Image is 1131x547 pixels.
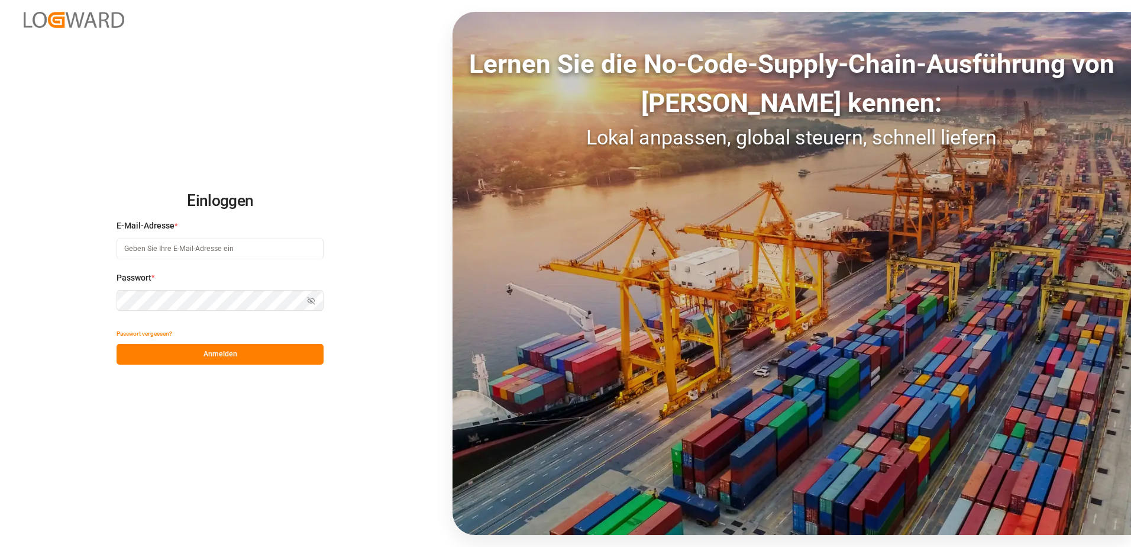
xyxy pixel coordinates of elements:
[117,323,172,344] button: Passwort vergessen?
[453,123,1131,153] div: Lokal anpassen, global steuern, schnell liefern
[117,182,324,220] h2: Einloggen
[117,272,151,284] span: Passwort
[117,239,324,259] input: Geben Sie Ihre E-Mail-Adresse ein
[453,44,1131,123] div: Lernen Sie die No-Code-Supply-Chain-Ausführung von [PERSON_NAME] kennen:
[117,220,175,232] span: E-Mail-Adresse
[117,344,324,365] button: Anmelden
[24,12,124,28] img: Logward_new_orange.png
